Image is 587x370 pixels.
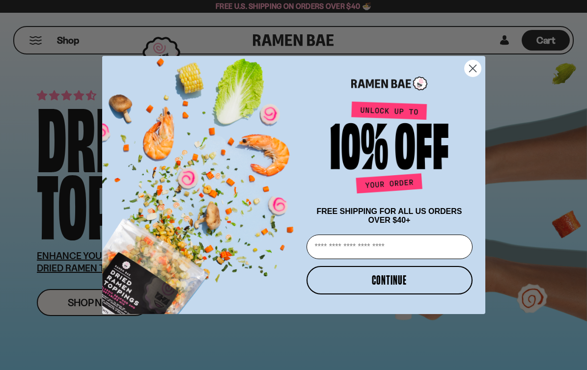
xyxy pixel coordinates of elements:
[102,47,303,314] img: ce7035ce-2e49-461c-ae4b-8ade7372f32c.png
[464,60,481,77] button: Close dialog
[307,266,473,294] button: CONTINUE
[351,76,427,92] img: Ramen Bae Logo
[316,207,462,224] span: FREE SHIPPING FOR ALL US ORDERS OVER $40+
[328,101,451,197] img: Unlock up to 10% off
